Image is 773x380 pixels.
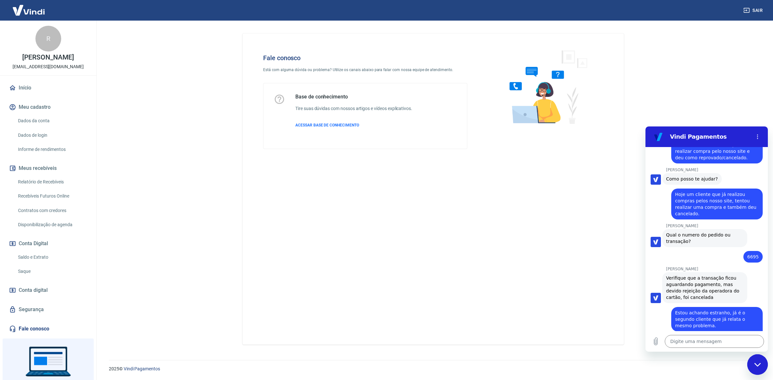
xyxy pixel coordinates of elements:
[15,175,89,189] a: Relatório de Recebíveis
[15,129,89,142] a: Dados de login
[8,100,89,114] button: Meu cadastro
[747,354,768,375] iframe: Botão para abrir a janela de mensagens, conversa em andamento
[13,63,84,70] p: [EMAIL_ADDRESS][DOMAIN_NAME]
[15,265,89,278] a: Saque
[15,114,89,127] a: Dados da conta
[295,94,412,100] h5: Base de conhecimento
[295,123,359,127] span: ACESSAR BASE DE CONHECIMENTO
[497,44,595,130] img: Fale conosco
[263,54,467,62] h4: Fale conosco
[8,161,89,175] button: Meus recebíveis
[8,302,89,317] a: Segurança
[109,366,758,372] p: 2025 ©
[8,81,89,95] a: Início
[8,0,50,20] img: Vindi
[15,190,89,203] a: Recebíveis Futuros Online
[8,236,89,251] button: Conta Digital
[295,122,412,128] a: ACESSAR BASE DE CONHECIMENTO
[19,286,48,295] span: Conta digital
[35,26,61,51] div: R
[742,5,765,16] button: Sair
[8,283,89,297] a: Conta digital
[15,218,89,231] a: Disponibilização de agenda
[263,67,467,73] p: Está com alguma dúvida ou problema? Utilize os canais abaixo para falar com nossa equipe de atend...
[22,54,74,61] p: [PERSON_NAME]
[645,126,768,352] iframe: Janela de mensagens
[15,143,89,156] a: Informe de rendimentos
[8,322,89,336] a: Fale conosco
[15,251,89,264] a: Saldo e Extrato
[295,105,412,112] h6: Tire suas dúvidas com nossos artigos e vídeos explicativos.
[124,366,160,371] a: Vindi Pagamentos
[15,204,89,217] a: Contratos com credores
